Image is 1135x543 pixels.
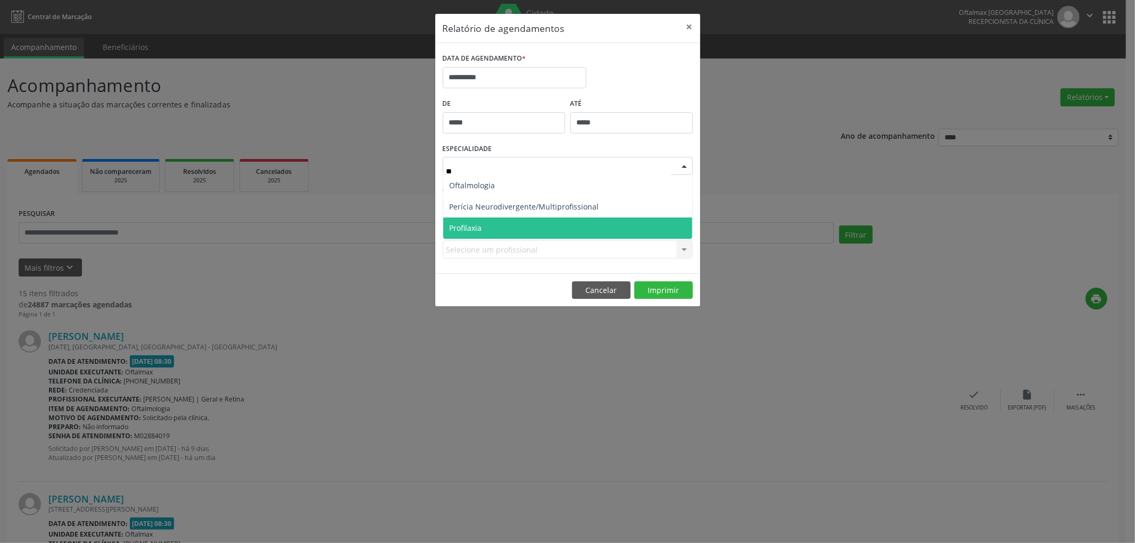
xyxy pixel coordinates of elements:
[443,96,565,112] label: De
[450,223,482,233] span: Profilaxia
[570,96,693,112] label: ATÉ
[443,51,526,67] label: DATA DE AGENDAMENTO
[572,281,631,299] button: Cancelar
[634,281,693,299] button: Imprimir
[679,14,700,40] button: Close
[443,141,492,157] label: ESPECIALIDADE
[443,21,565,35] h5: Relatório de agendamentos
[450,180,495,190] span: Oftalmologia
[450,202,599,212] span: Perícia Neurodivergente/Multiprofissional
